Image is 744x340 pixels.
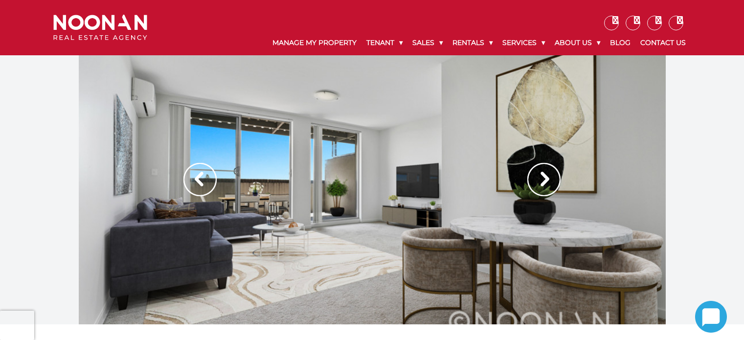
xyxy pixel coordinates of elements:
[448,30,497,55] a: Rentals
[497,30,550,55] a: Services
[527,163,561,196] img: Arrow slider
[605,30,635,55] a: Blog
[361,30,407,55] a: Tenant
[268,30,361,55] a: Manage My Property
[635,30,691,55] a: Contact Us
[550,30,605,55] a: About Us
[53,15,147,41] img: Noonan Real Estate Agency
[407,30,448,55] a: Sales
[183,163,217,196] img: Arrow slider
